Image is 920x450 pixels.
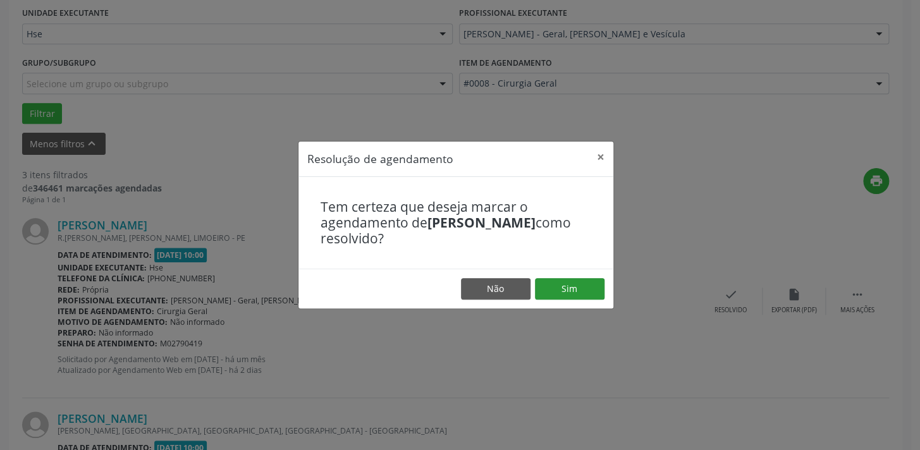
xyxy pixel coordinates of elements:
h5: Resolução de agendamento [307,150,453,167]
h4: Tem certeza que deseja marcar o agendamento de como resolvido? [321,199,591,247]
button: Não [461,278,531,300]
button: Sim [535,278,604,300]
button: Close [588,142,613,173]
b: [PERSON_NAME] [427,214,536,231]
